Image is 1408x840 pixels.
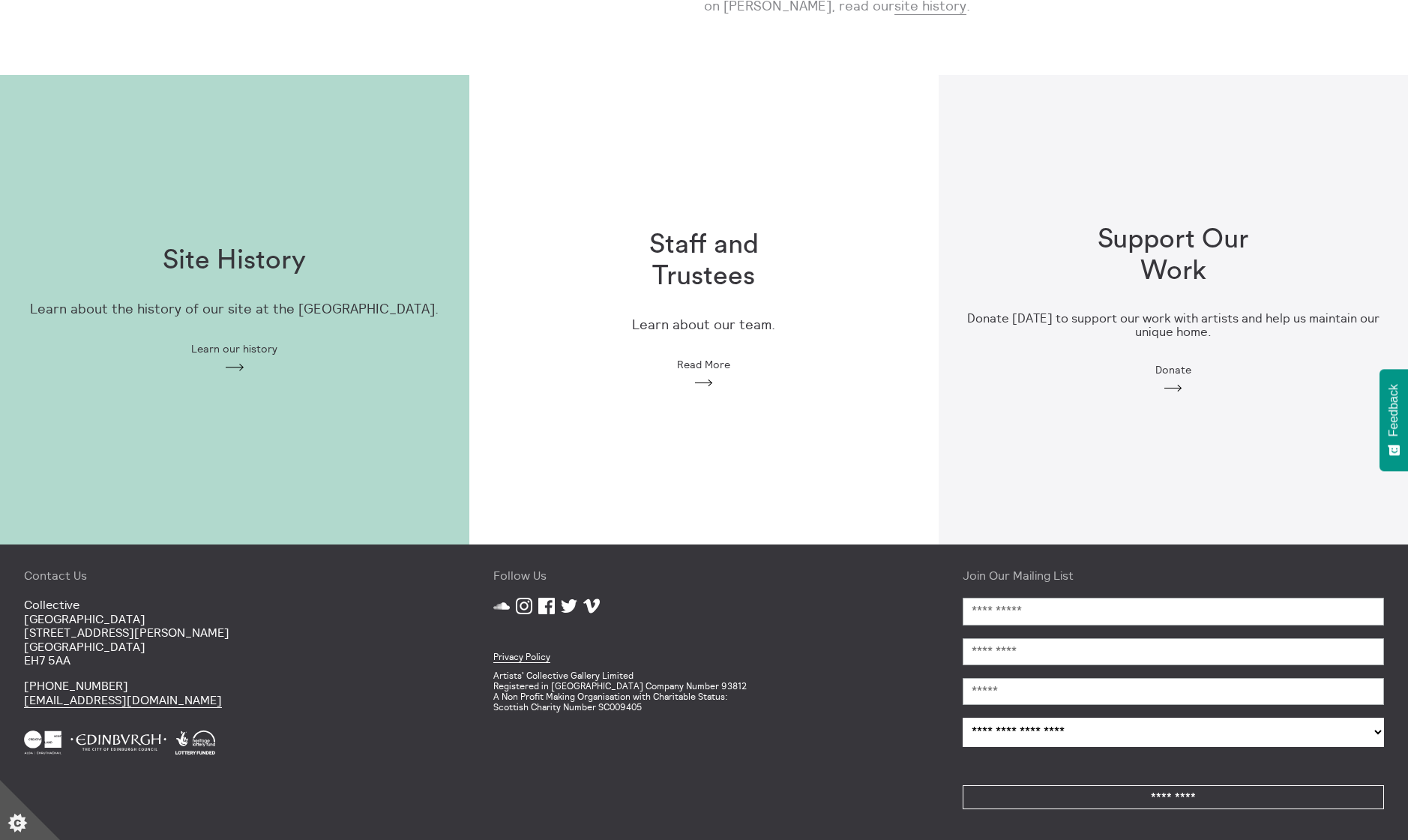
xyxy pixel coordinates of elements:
[24,568,445,582] h4: Contact Us
[493,651,550,663] a: Privacy Policy
[70,730,166,754] img: City Of Edinburgh Council White
[632,317,775,333] p: Learn about our team.
[24,730,61,754] img: Creative Scotland
[493,568,915,582] h4: Follow Us
[1387,384,1401,436] span: Feedback
[163,245,306,276] h1: Site History
[1155,364,1191,376] span: Donate
[1380,369,1408,471] button: Feedback - Show survey
[30,301,439,317] p: Learn about the history of our site at the [GEOGRAPHIC_DATA].
[608,229,800,292] h1: Staff and Trustees
[963,568,1384,582] h4: Join Our Mailing List
[963,311,1384,340] h3: Donate [DATE] to support our work with artists and help us maintain our unique home.
[24,679,445,706] p: [PHONE_NUMBER]
[493,670,915,712] p: Artists' Collective Gallery Limited Registered in [GEOGRAPHIC_DATA] Company Number 93812 A Non Pr...
[1077,224,1269,286] h1: Support Our Work
[677,358,730,370] span: Read More
[175,730,215,754] img: Heritage Lottery Fund
[24,692,222,708] a: [EMAIL_ADDRESS][DOMAIN_NAME]
[24,598,445,667] p: Collective [GEOGRAPHIC_DATA] [STREET_ADDRESS][PERSON_NAME] [GEOGRAPHIC_DATA] EH7 5AA
[191,343,277,355] span: Learn our history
